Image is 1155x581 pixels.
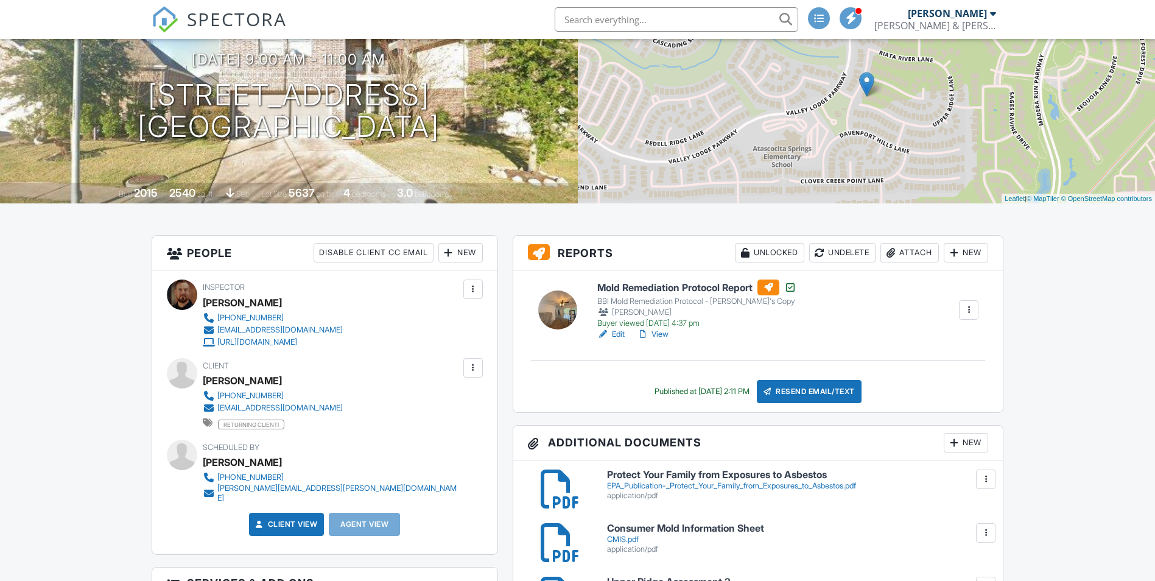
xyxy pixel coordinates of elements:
div: [PERSON_NAME] [908,7,987,19]
span: sq.ft. [317,189,332,199]
div: New [944,243,988,262]
a: [URL][DOMAIN_NAME] [203,336,343,348]
a: [PERSON_NAME][EMAIL_ADDRESS][PERSON_NAME][DOMAIN_NAME] [203,484,460,503]
h3: Reports [513,236,1003,270]
div: application/pdf [607,491,989,501]
span: bathrooms [415,189,449,199]
h6: Mold Remediation Protocol Report [597,280,796,295]
div: Unlocked [735,243,804,262]
div: EPA_Publication-_Protect_Your_Family_from_Exposures_to_Asbestos.pdf [607,481,989,491]
a: © MapTiler [1027,195,1059,202]
a: Client View [253,518,318,530]
h3: [DATE] 9:00 am - 11:00 am [192,51,385,68]
div: [PERSON_NAME] [597,306,796,319]
div: [PERSON_NAME][EMAIL_ADDRESS][PERSON_NAME][DOMAIN_NAME] [217,484,460,503]
div: New [944,433,988,452]
div: 2015 [134,186,158,199]
a: View [637,328,669,340]
a: Edit [597,328,625,340]
div: [URL][DOMAIN_NAME] [217,337,297,347]
span: bedrooms [352,189,385,199]
div: Bryan & Bryan Inspections [874,19,996,32]
a: [PHONE_NUMBER] [203,312,343,324]
span: Scheduled By [203,443,259,452]
span: Inspector [203,283,245,292]
div: CMIS.pdf [607,535,989,544]
h1: [STREET_ADDRESS] [GEOGRAPHIC_DATA] [138,79,440,144]
div: 3.0 [397,186,413,199]
div: Undelete [809,243,876,262]
div: Buyer viewed [DATE] 4:37 pm [597,319,796,328]
div: Disable Client CC Email [314,243,434,262]
span: Client [203,361,229,370]
span: Lot Size [261,189,287,199]
input: Search everything... [555,7,798,32]
a: © OpenStreetMap contributors [1061,195,1152,202]
div: 5637 [289,186,315,199]
div: Published at [DATE] 2:11 PM [655,387,750,396]
a: [PHONE_NUMBER] [203,390,343,402]
div: application/pdf [607,544,989,554]
div: [PHONE_NUMBER] [217,313,284,323]
div: [PERSON_NAME] [203,294,282,312]
img: The Best Home Inspection Software - Spectora [152,6,178,33]
a: Leaflet [1005,195,1025,202]
span: returning client! [218,420,284,429]
div: [PHONE_NUMBER] [217,473,284,482]
h6: Consumer Mold Information Sheet [607,523,989,534]
h3: People [152,236,497,270]
a: Protect Your Family from Exposures to Asbestos EPA_Publication-_Protect_Your_Family_from_Exposure... [607,470,989,501]
span: slab [236,189,250,199]
div: 2540 [169,186,195,199]
span: SPECTORA [187,6,287,32]
h6: Protect Your Family from Exposures to Asbestos [607,470,989,481]
a: [EMAIL_ADDRESS][DOMAIN_NAME] [203,402,343,414]
span: Built [119,189,132,199]
div: | [1002,194,1155,204]
a: Mold Remediation Protocol Report BBI Mold Remediation Protocol - [PERSON_NAME]'s Copy [PERSON_NAM... [597,280,796,328]
div: New [438,243,483,262]
div: Resend Email/Text [757,380,862,403]
a: Consumer Mold Information Sheet CMIS.pdf application/pdf [607,523,989,554]
a: [EMAIL_ADDRESS][DOMAIN_NAME] [203,324,343,336]
a: SPECTORA [152,16,287,42]
div: [PERSON_NAME] [203,371,282,390]
div: [PHONE_NUMBER] [217,391,284,401]
div: BBI Mold Remediation Protocol - [PERSON_NAME]'s Copy [597,297,796,306]
a: [PHONE_NUMBER] [203,471,460,484]
div: [PERSON_NAME] [203,453,282,471]
div: Attach [880,243,939,262]
span: sq. ft. [197,189,214,199]
div: 4 [343,186,350,199]
div: [EMAIL_ADDRESS][DOMAIN_NAME] [217,403,343,413]
div: [EMAIL_ADDRESS][DOMAIN_NAME] [217,325,343,335]
h3: Additional Documents [513,426,1003,460]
